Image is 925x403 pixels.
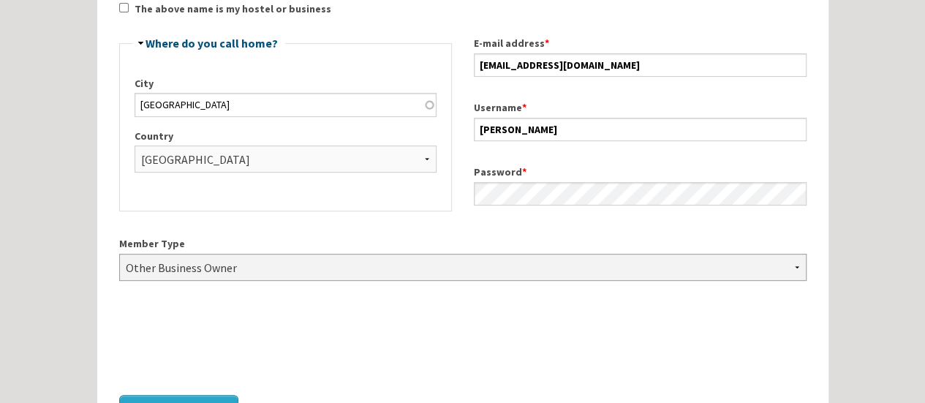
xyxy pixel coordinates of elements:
[474,100,807,116] label: Username
[135,76,437,91] label: City
[522,101,526,114] span: This field is required.
[474,36,807,51] label: E-mail address
[146,36,278,50] a: Where do you call home?
[119,236,807,252] label: Member Type
[545,37,549,50] span: This field is required.
[119,315,341,372] iframe: reCAPTCHA
[522,165,526,178] span: This field is required.
[474,165,807,180] label: Password
[135,129,437,144] label: Country
[135,1,331,17] label: The above name is my hostel or business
